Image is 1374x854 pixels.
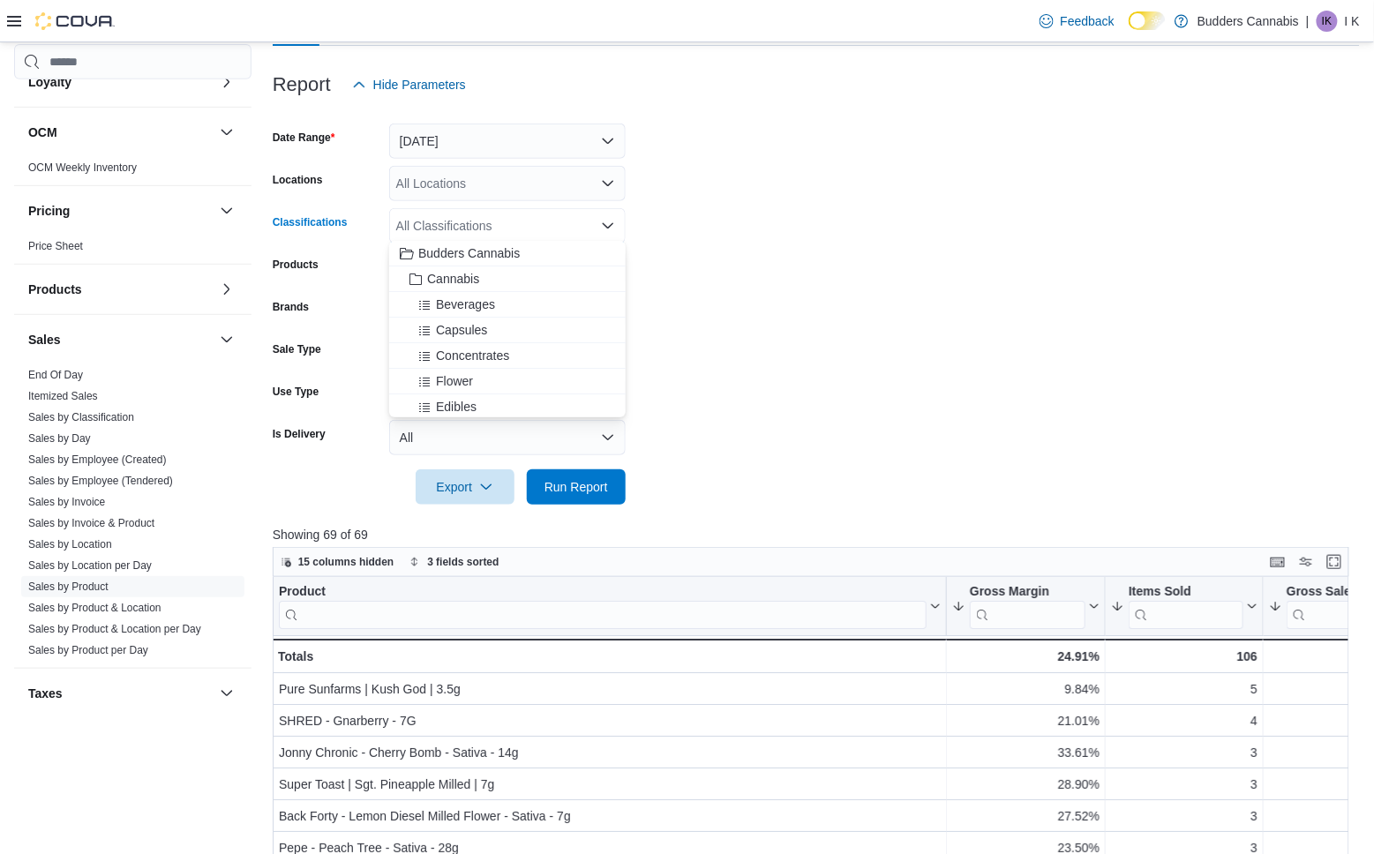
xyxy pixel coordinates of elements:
a: Sales by Product & Location [28,602,161,614]
div: 3 [1111,775,1258,796]
div: Gross Margin [970,584,1085,601]
span: Cannabis [427,270,479,288]
button: Pricing [216,200,237,221]
button: Items Sold [1111,584,1258,629]
a: Sales by Employee (Tendered) [28,475,173,487]
span: Hide Parameters [373,76,466,94]
label: Sale Type [273,342,321,356]
button: Display options [1295,551,1317,573]
button: OCM [28,124,213,141]
a: Sales by Product [28,581,109,593]
button: Products [28,281,213,298]
div: Taxes [14,718,252,768]
button: 3 fields sorted [402,551,506,573]
p: Showing 69 of 69 [273,526,1360,543]
h3: Products [28,281,82,298]
label: Date Range [273,131,335,145]
input: Dark Mode [1129,11,1166,30]
div: Items Sold [1129,584,1243,601]
label: Locations [273,173,323,187]
button: Product [279,584,941,629]
button: Loyalty [216,71,237,93]
button: 15 columns hidden [274,551,402,573]
div: 3 [1111,743,1258,764]
button: Capsules [389,318,626,343]
a: Sales by Location per Day [28,559,152,572]
button: Sales [216,329,237,350]
span: Flower [436,372,473,390]
p: I K [1345,11,1360,32]
div: Gross Margin [970,584,1085,629]
button: Sales [28,331,213,348]
button: Concentrates [389,343,626,369]
span: Concentrates [436,347,509,364]
button: Close list of options [601,219,615,233]
span: Edibles [436,398,477,416]
a: Sales by Product & Location per Day [28,623,201,635]
span: IK [1322,11,1332,32]
a: End Of Day [28,369,83,381]
div: Super Toast | Sgt. Pineapple Milled | 7g [279,775,941,796]
button: Budders Cannabis [389,241,626,266]
button: Taxes [216,683,237,704]
label: Brands [273,300,309,314]
a: OCM Weekly Inventory [28,161,137,174]
a: Price Sheet [28,240,83,252]
button: All [389,420,626,455]
h3: Report [273,74,331,95]
a: Sales by Product per Day [28,644,148,656]
a: Feedback [1032,4,1122,39]
label: Use Type [273,385,319,399]
div: 21.01% [952,711,1100,732]
button: Products [216,279,237,300]
button: Gross Margin [952,584,1100,629]
span: Dark Mode [1129,30,1130,31]
a: Itemized Sales [28,390,98,402]
div: 33.61% [952,743,1100,764]
div: I K [1317,11,1338,32]
label: Is Delivery [273,427,326,441]
div: Pure Sunfarms | Kush God | 3.5g [279,679,941,700]
span: Beverages [436,296,495,313]
div: Sales [14,364,252,668]
button: Flower [389,369,626,394]
button: Taxes [28,685,213,702]
a: Sales by Invoice & Product [28,517,154,529]
div: 3 [1111,806,1258,828]
div: 9.84% [952,679,1100,700]
a: Sales by Location [28,538,112,551]
span: 3 fields sorted [427,555,499,569]
h3: OCM [28,124,57,141]
label: Products [273,258,319,272]
div: Items Sold [1129,584,1243,629]
div: Product [279,584,927,601]
span: Run Report [544,478,608,496]
div: Totals [278,646,941,667]
div: 5 [1111,679,1258,700]
span: Export [426,469,504,505]
button: Beverages [389,292,626,318]
div: 24.91% [952,646,1100,667]
div: Jonny Chronic - Cherry Bomb - Sativa - 14g [279,743,941,764]
div: Product [279,584,927,629]
button: Loyalty [28,73,213,91]
h3: Loyalty [28,73,71,91]
button: Hide Parameters [345,67,473,102]
h3: Pricing [28,202,70,220]
p: Budders Cannabis [1198,11,1299,32]
button: Edibles [389,394,626,420]
a: Sales by Invoice [28,496,105,508]
div: Pricing [14,236,252,264]
button: Run Report [527,469,626,505]
a: Sales by Day [28,432,91,445]
button: Export [416,469,514,505]
div: 27.52% [952,806,1100,828]
span: Budders Cannabis [418,244,520,262]
div: 28.90% [952,775,1100,796]
span: Feedback [1061,12,1115,30]
span: Capsules [436,321,487,339]
label: Classifications [273,215,348,229]
div: Back Forty - Lemon Diesel Milled Flower - Sativa - 7g [279,806,941,828]
a: Sales by Employee (Created) [28,453,167,466]
div: SHRED - Gnarberry - 7G [279,711,941,732]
